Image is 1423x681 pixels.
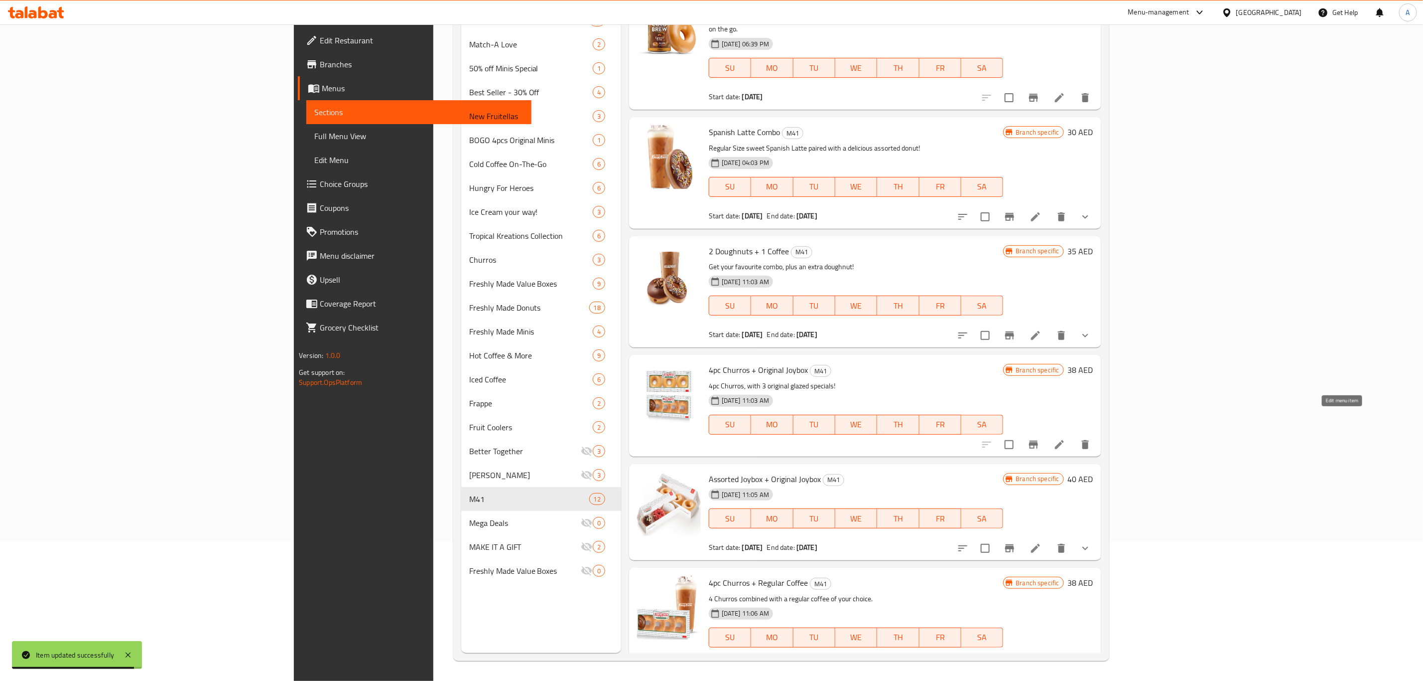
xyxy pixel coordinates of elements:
[961,415,1003,435] button: SA
[469,373,593,385] div: Iced Coffee
[593,351,605,360] span: 9
[839,299,873,313] span: WE
[581,517,593,529] svg: Inactive section
[461,511,621,535] div: Mega Deals0
[998,324,1022,347] button: Branch-specific-item
[306,100,531,124] a: Sections
[593,421,605,433] div: items
[469,397,593,409] span: Frappe
[593,399,605,408] span: 2
[593,255,605,265] span: 3
[298,196,531,220] a: Coupons
[469,541,581,553] span: MAKE IT A GIFT
[709,328,741,341] span: Start date:
[839,630,873,645] span: WE
[742,209,763,222] b: [DATE]
[877,177,919,197] button: TH
[1073,205,1097,229] button: show more
[320,274,523,286] span: Upsell
[793,628,835,648] button: TU
[961,296,1003,316] button: SA
[718,158,773,168] span: [DATE] 04:03 PM
[923,61,957,75] span: FR
[998,536,1022,560] button: Branch-specific-item
[713,299,747,313] span: SU
[469,182,593,194] span: Hungry For Heroes
[881,630,915,645] span: TH
[593,327,605,337] span: 4
[877,415,919,435] button: TH
[1236,7,1302,18] div: [GEOGRAPHIC_DATA]
[1068,244,1093,258] h6: 35 AED
[298,316,531,340] a: Grocery Checklist
[793,58,835,78] button: TU
[1030,211,1041,223] a: Edit menu item
[1022,433,1045,457] button: Branch-specific-item
[469,254,593,266] span: Churros
[1068,125,1093,139] h6: 30 AED
[742,328,763,341] b: [DATE]
[461,176,621,200] div: Hungry For Heroes6
[593,207,605,217] span: 3
[469,230,593,242] div: Tropical Kreations Collection
[1012,128,1063,137] span: Branch specific
[637,363,701,427] img: 4pc Churros + Original Joybox
[593,471,605,480] span: 3
[469,445,581,457] span: Better Together
[923,417,957,432] span: FR
[709,177,751,197] button: SU
[581,445,593,457] svg: Inactive section
[1073,324,1097,347] button: show more
[713,511,747,526] span: SU
[469,86,593,98] div: Best Seller - 30% Off
[796,209,817,222] b: [DATE]
[469,421,593,433] div: Fruit Coolers
[791,246,812,258] div: M41
[637,125,701,189] img: Spanish Latte Combo
[877,296,919,316] button: TH
[593,64,605,73] span: 1
[593,88,605,97] span: 4
[593,326,605,338] div: items
[306,124,531,148] a: Full Menu View
[461,104,621,128] div: New Fruitellas3
[951,324,975,347] button: sort-choices
[637,244,701,308] img: 2 Doughnuts + 1 Coffee
[593,136,605,145] span: 1
[1073,86,1097,110] button: delete
[314,154,523,166] span: Edit Menu
[593,278,605,290] div: items
[961,177,1003,197] button: SA
[637,472,701,536] img: Assorted Joybox + Original Joybox
[975,325,996,346] span: Select to update
[593,38,605,50] div: items
[835,509,877,528] button: WE
[961,58,1003,78] button: SA
[709,509,751,528] button: SU
[751,177,793,197] button: MO
[469,517,581,529] span: Mega Deals
[593,566,605,576] span: 0
[461,391,621,415] div: Frappe2
[593,110,605,122] div: items
[298,220,531,244] a: Promotions
[593,206,605,218] div: items
[469,349,593,361] div: Hot Coffee & More
[1079,211,1091,223] svg: Show Choices
[593,517,605,529] div: items
[461,415,621,439] div: Fruit Coolers2
[593,447,605,456] span: 3
[881,417,915,432] span: TH
[797,179,831,194] span: TU
[320,250,523,262] span: Menu disclaimer
[469,206,593,218] div: Ice Cream your way!
[469,158,593,170] div: Cold Coffee On-The-Go
[298,52,531,76] a: Branches
[581,541,593,553] svg: Inactive section
[835,628,877,648] button: WE
[751,415,793,435] button: MO
[1012,365,1063,375] span: Branch specific
[839,511,873,526] span: WE
[461,487,621,511] div: M4112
